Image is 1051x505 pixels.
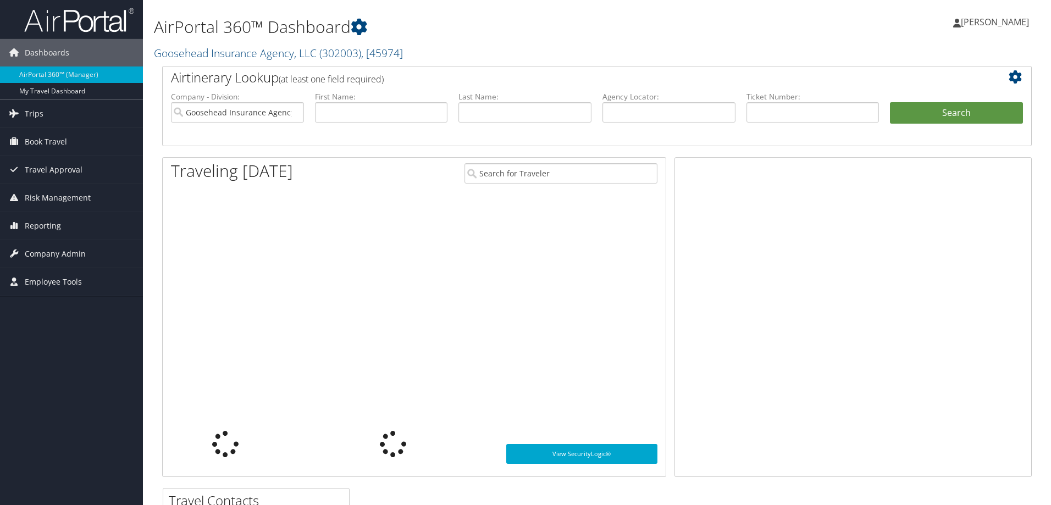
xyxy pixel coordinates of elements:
[171,91,304,102] label: Company - Division:
[746,91,879,102] label: Ticket Number:
[25,156,82,184] span: Travel Approval
[464,163,657,184] input: Search for Traveler
[506,444,657,464] a: View SecurityLogic®
[154,15,745,38] h1: AirPortal 360™ Dashboard
[961,16,1029,28] span: [PERSON_NAME]
[25,268,82,296] span: Employee Tools
[171,159,293,182] h1: Traveling [DATE]
[279,73,384,85] span: (at least one field required)
[25,39,69,66] span: Dashboards
[25,128,67,156] span: Book Travel
[25,184,91,212] span: Risk Management
[154,46,403,60] a: Goosehead Insurance Agency, LLC
[319,46,361,60] span: ( 302003 )
[890,102,1023,124] button: Search
[953,5,1040,38] a: [PERSON_NAME]
[458,91,591,102] label: Last Name:
[361,46,403,60] span: , [ 45974 ]
[602,91,735,102] label: Agency Locator:
[171,68,950,87] h2: Airtinerary Lookup
[24,7,134,33] img: airportal-logo.png
[25,100,43,127] span: Trips
[25,212,61,240] span: Reporting
[315,91,448,102] label: First Name:
[25,240,86,268] span: Company Admin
